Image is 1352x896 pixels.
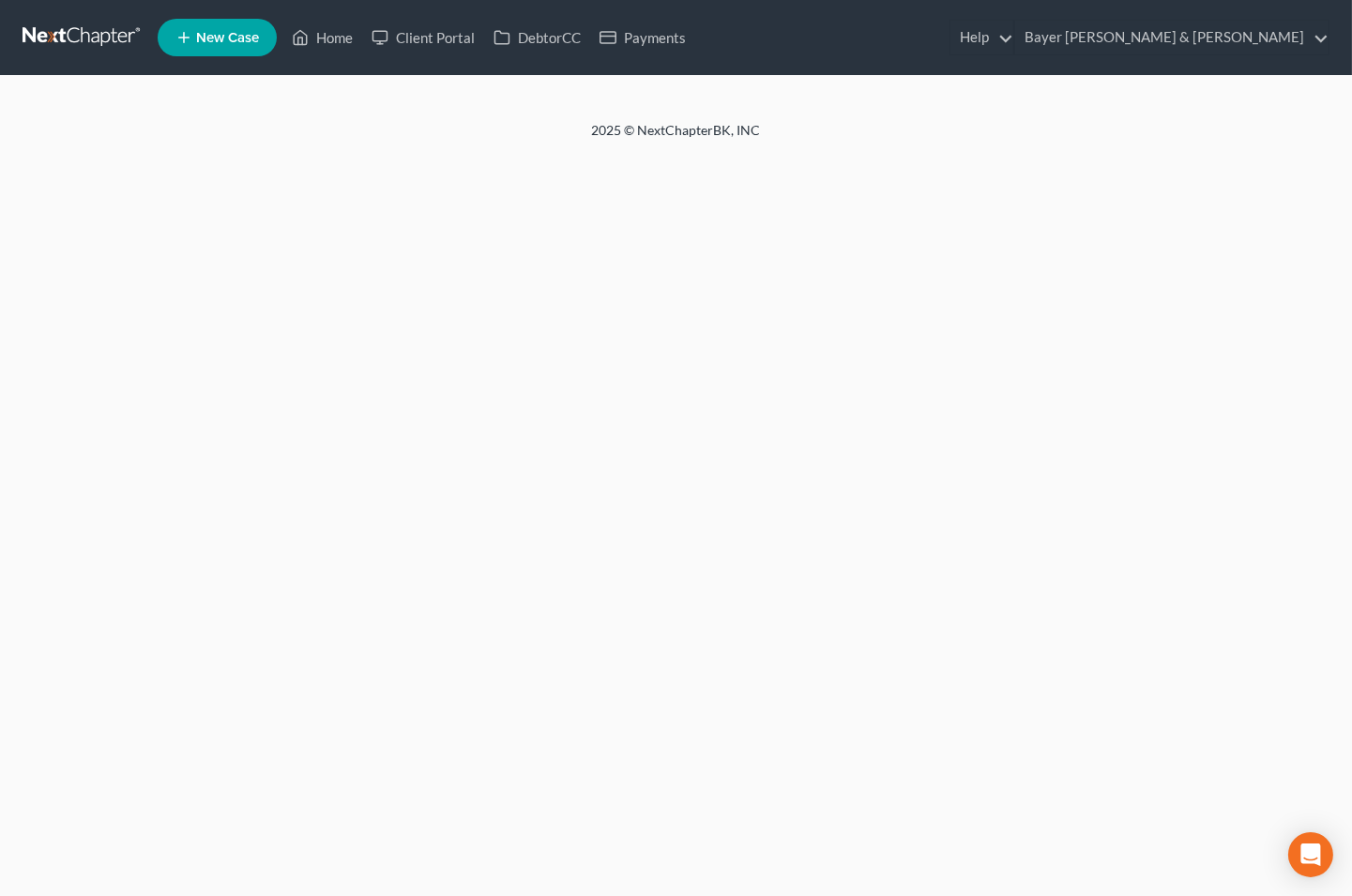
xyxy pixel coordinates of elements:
[950,21,1013,54] a: Help
[1288,832,1333,877] div: Open Intercom Messenger
[1015,21,1329,54] a: Bayer [PERSON_NAME] & [PERSON_NAME]
[142,121,1211,155] div: 2025 © NextChapterBK, INC
[484,21,590,54] a: DebtorCC
[158,19,277,56] new-legal-case-button: New Case
[362,21,484,54] a: Client Portal
[282,21,362,54] a: Home
[590,21,695,54] a: Payments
